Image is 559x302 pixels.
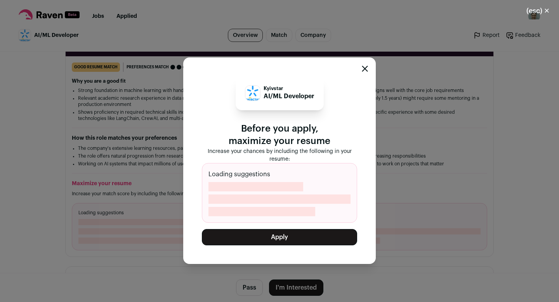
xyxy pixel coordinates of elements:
[202,229,357,245] button: Apply
[202,123,357,148] p: Before you apply, maximize your resume
[202,163,357,223] div: Loading suggestions
[264,85,314,92] p: Kyivstar
[245,86,260,101] img: ecc5a2c86718a1b8e77978476fe3a9568e121649e9665e725ff59b577edd761b.jpg
[362,66,368,72] button: Close modal
[264,92,314,101] p: AI/ML Developer
[517,2,559,19] button: Close modal
[202,148,357,163] p: Increase your chances by including the following in your resume:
